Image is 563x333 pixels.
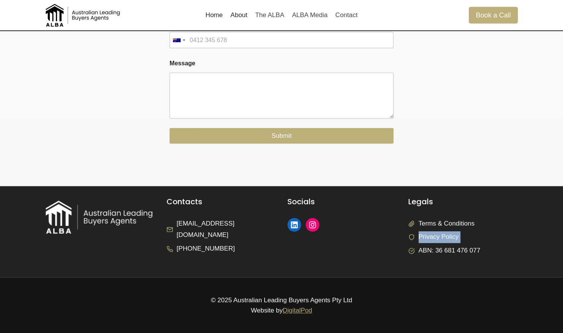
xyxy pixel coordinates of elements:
h5: Contacts [167,197,276,207]
label: Message [170,60,393,67]
span: Privacy Policy [419,231,459,243]
p: © 2025 Australian Leading Buyers Agents Pty Ltd Website by [46,295,518,316]
a: [PHONE_NUMBER] [167,243,235,255]
a: The ALBA [251,6,288,24]
input: Phone [170,32,393,48]
a: [EMAIL_ADDRESS][DOMAIN_NAME] [167,218,276,241]
span: [PHONE_NUMBER] [177,243,235,255]
span: [EMAIL_ADDRESS][DOMAIN_NAME] [177,218,276,241]
a: Book a Call [469,7,517,23]
a: Contact [331,6,362,24]
a: DigitalPod [283,307,312,314]
span: Terms & Conditions [419,218,474,230]
img: Australian Leading Buyers Agents [46,4,122,27]
span: ABN: 36 681 476 077 [419,245,481,257]
button: Submit [170,128,393,144]
a: ALBA Media [288,6,331,24]
a: About [227,6,251,24]
h5: Legals [408,197,518,207]
nav: Primary Navigation [201,6,361,24]
button: Selected country [170,32,188,48]
a: Home [201,6,227,24]
h5: Socials [287,197,397,207]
